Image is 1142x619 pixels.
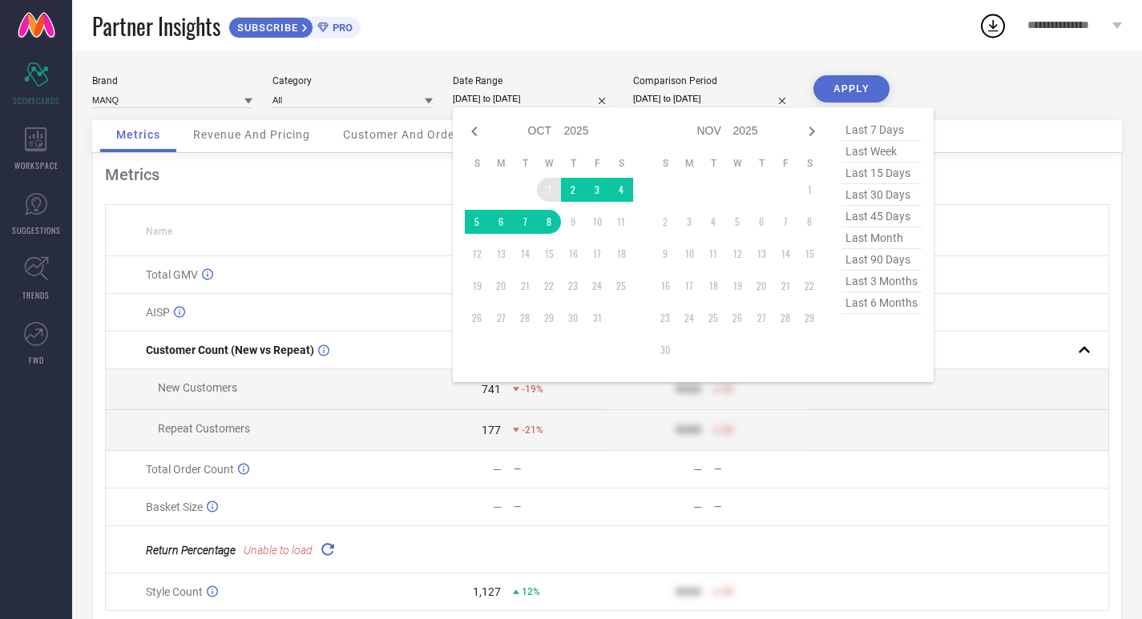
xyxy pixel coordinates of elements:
div: Brand [92,75,252,86]
td: Sat Nov 29 2025 [797,306,821,330]
td: Mon Nov 17 2025 [677,274,701,298]
td: Sun Oct 05 2025 [465,210,489,234]
span: WORKSPACE [14,159,59,171]
div: — [514,501,607,512]
td: Mon Oct 27 2025 [489,306,513,330]
td: Thu Nov 06 2025 [749,210,773,234]
th: Monday [677,157,701,170]
td: Wed Oct 22 2025 [537,274,561,298]
td: Tue Oct 28 2025 [513,306,537,330]
th: Saturday [609,157,633,170]
div: 9999 [676,383,701,396]
th: Friday [585,157,609,170]
span: Basket Size [146,500,203,513]
span: last 6 months [841,292,922,314]
td: Wed Nov 19 2025 [725,274,749,298]
td: Sun Nov 30 2025 [653,338,677,362]
td: Thu Nov 13 2025 [749,242,773,266]
td: Tue Nov 25 2025 [701,306,725,330]
div: Date Range [453,75,613,86]
span: SUGGESTIONS [12,224,61,236]
td: Thu Oct 16 2025 [561,242,585,266]
td: Wed Oct 15 2025 [537,242,561,266]
th: Sunday [465,157,489,170]
span: Style Count [146,585,203,598]
th: Tuesday [513,157,537,170]
div: — [493,463,502,476]
span: last 15 days [841,163,922,184]
td: Fri Oct 03 2025 [585,178,609,202]
td: Fri Oct 17 2025 [585,242,609,266]
td: Thu Oct 02 2025 [561,178,585,202]
span: FWD [29,354,44,366]
th: Sunday [653,157,677,170]
td: Wed Nov 12 2025 [725,242,749,266]
td: Mon Nov 10 2025 [677,242,701,266]
span: last 3 months [841,271,922,292]
td: Wed Oct 08 2025 [537,210,561,234]
span: AISP [146,306,170,319]
span: 50 [722,384,733,395]
span: New Customers [158,381,237,394]
span: Total GMV [146,268,198,281]
td: Tue Nov 18 2025 [701,274,725,298]
span: Name [146,226,172,237]
span: 12% [522,586,540,597]
th: Thursday [749,157,773,170]
span: -21% [522,424,543,436]
div: — [514,464,607,475]
span: 50 [722,424,733,436]
td: Wed Oct 01 2025 [537,178,561,202]
span: TRENDS [22,289,50,301]
span: Revenue And Pricing [193,128,310,141]
td: Mon Oct 13 2025 [489,242,513,266]
th: Friday [773,157,797,170]
span: SCORECARDS [13,94,60,107]
td: Thu Oct 09 2025 [561,210,585,234]
td: Thu Nov 20 2025 [749,274,773,298]
div: Comparison Period [633,75,793,86]
td: Sat Nov 15 2025 [797,242,821,266]
td: Sat Oct 11 2025 [609,210,633,234]
span: Total Order Count [146,463,234,476]
span: Customer And Orders [343,128,466,141]
td: Fri Oct 24 2025 [585,274,609,298]
div: — [693,500,702,513]
div: 9999 [676,424,701,436]
th: Saturday [797,157,821,170]
th: Thursday [561,157,585,170]
td: Fri Nov 14 2025 [773,242,797,266]
span: last 7 days [841,119,922,141]
span: last 45 days [841,206,922,227]
span: last month [841,227,922,249]
span: 50 [722,586,733,597]
span: Metrics [116,128,160,141]
td: Fri Oct 10 2025 [585,210,609,234]
div: — [693,463,702,476]
span: Unable to load [244,544,313,557]
td: Sun Oct 19 2025 [465,274,489,298]
input: Select date range [453,90,613,107]
td: Sun Oct 12 2025 [465,242,489,266]
td: Fri Oct 31 2025 [585,306,609,330]
td: Sat Oct 25 2025 [609,274,633,298]
th: Tuesday [701,157,725,170]
td: Thu Oct 23 2025 [561,274,585,298]
td: Sat Nov 22 2025 [797,274,821,298]
td: Tue Nov 11 2025 [701,242,725,266]
td: Sat Nov 08 2025 [797,210,821,234]
th: Wednesday [725,157,749,170]
span: SUBSCRIBE [229,22,302,34]
span: last 90 days [841,249,922,271]
td: Mon Nov 24 2025 [677,306,701,330]
a: SUBSCRIBEPRO [228,13,361,38]
td: Sat Nov 01 2025 [797,178,821,202]
td: Fri Nov 07 2025 [773,210,797,234]
td: Thu Nov 27 2025 [749,306,773,330]
div: 741 [482,383,501,396]
div: — [493,500,502,513]
td: Fri Nov 28 2025 [773,306,797,330]
th: Wednesday [537,157,561,170]
td: Sun Nov 16 2025 [653,274,677,298]
div: Category [272,75,433,86]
